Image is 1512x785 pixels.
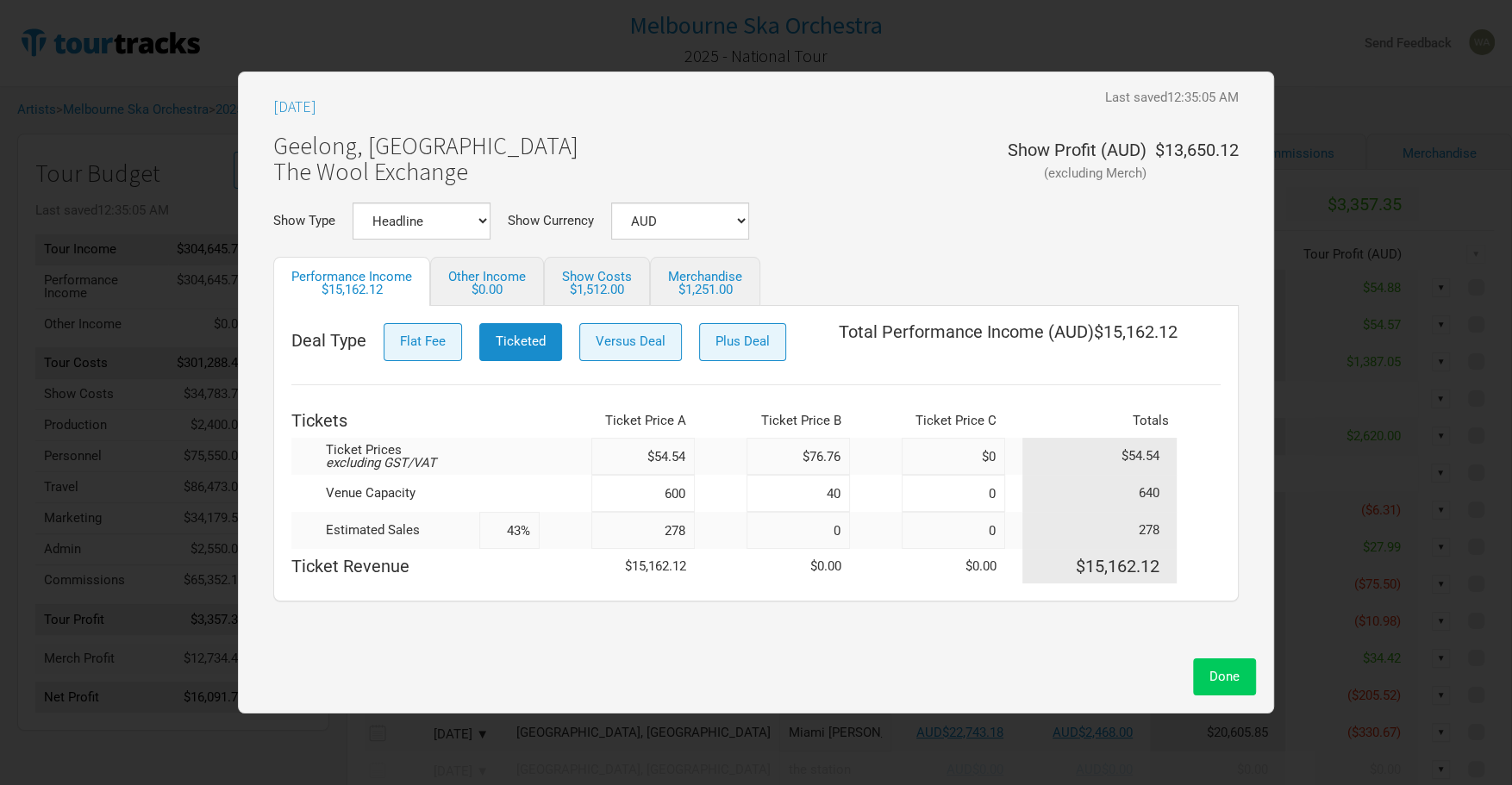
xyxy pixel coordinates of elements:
label: Show Type [273,215,335,227]
span: Done [1209,669,1240,684]
td: Ticket Revenue [291,549,540,583]
div: Total Performance Income ( AUD ) $15,162.12 [839,323,1178,366]
th: Tickets [291,403,479,438]
a: Other Income$0.00 [430,257,544,306]
th: Ticket Price C [902,403,1005,438]
span: Flat Fee [400,333,446,349]
h1: Geelong, [GEOGRAPHIC_DATA] The Wool Exchange [273,133,578,186]
div: $1,251.00 [668,283,742,296]
em: excluding GST/VAT [326,455,436,470]
td: $54.54 [1022,438,1178,475]
a: Show Costs$1,512.00 [544,257,650,306]
span: Versus Deal [596,333,665,349]
th: Ticket Price A [591,403,695,438]
div: $13,650.12 [1146,141,1239,178]
td: $15,162.12 [591,549,695,583]
td: $0.00 [902,549,1005,583]
th: Totals [1022,403,1178,438]
td: Venue Capacity [291,475,479,512]
label: Show Currency [508,215,594,227]
div: $1,512.00 [562,283,632,296]
span: Ticketed [496,333,546,349]
div: $0.00 [448,283,526,296]
th: Ticket Price B [747,403,850,438]
td: $0.00 [747,549,850,583]
a: Merchandise$1,251.00 [650,257,760,306]
div: Show Profit ( AUD ) [1008,141,1146,159]
td: 640 [1022,475,1178,512]
button: Flat Fee [384,323,462,360]
input: %cap [479,512,540,549]
span: Deal Type [291,332,366,349]
button: Ticketed [479,323,562,360]
td: $15,162.12 [1022,549,1178,583]
div: (excluding Merch) [1008,167,1146,180]
button: Plus Deal [699,323,786,360]
div: $15,162.12 [291,283,412,296]
div: Last saved 12:35:05 AM [1105,91,1239,104]
td: Estimated Sales [291,512,479,549]
td: Ticket Prices [291,438,479,475]
td: 278 [1022,512,1178,549]
button: Versus Deal [579,323,682,360]
button: Done [1193,658,1256,695]
h3: [DATE] [273,98,316,115]
span: Plus Deal [715,333,770,349]
a: Performance Income$15,162.12 [273,257,430,306]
